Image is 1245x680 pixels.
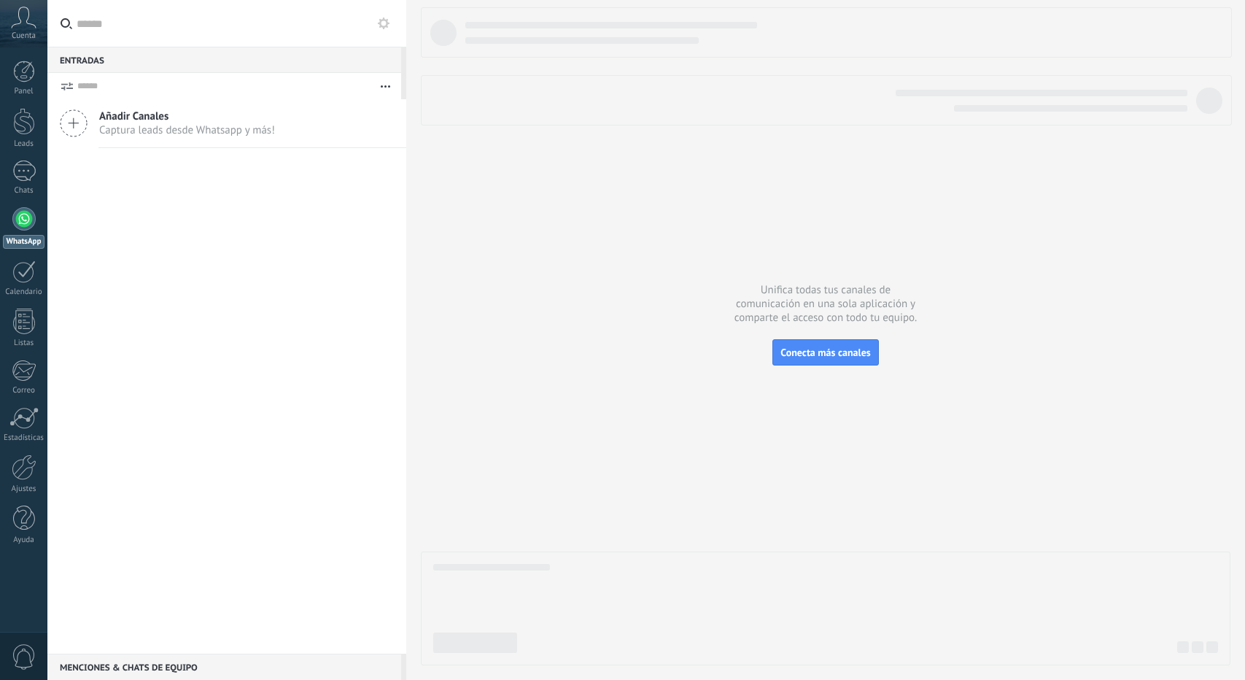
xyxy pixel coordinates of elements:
div: Leads [3,139,45,149]
div: Ayuda [3,536,45,545]
div: Ajustes [3,484,45,494]
div: WhatsApp [3,235,44,249]
button: Conecta más canales [772,339,878,366]
span: Conecta más canales [780,346,870,359]
div: Calendario [3,287,45,297]
div: Menciones & Chats de equipo [47,654,401,680]
div: Estadísticas [3,433,45,443]
div: Correo [3,386,45,395]
span: Captura leads desde Whatsapp y más! [99,123,275,137]
div: Listas [3,339,45,348]
span: Cuenta [12,31,36,41]
div: Chats [3,186,45,196]
span: Añadir Canales [99,109,275,123]
div: Entradas [47,47,401,73]
div: Panel [3,87,45,96]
